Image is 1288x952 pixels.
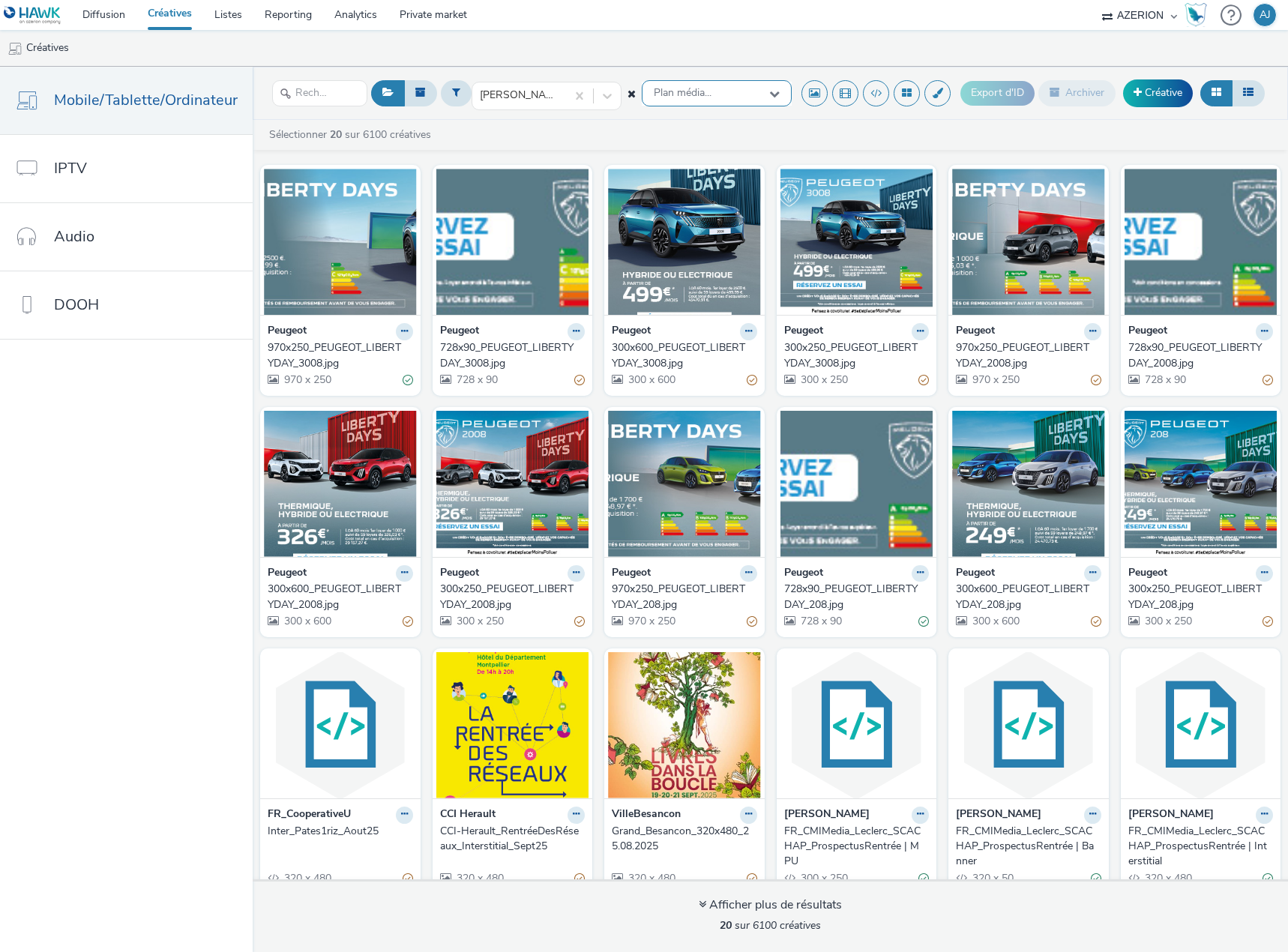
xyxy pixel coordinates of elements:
div: Partiellement valide [403,614,413,630]
div: AJ [1260,4,1271,26]
strong: 20 [720,918,732,933]
div: Grand_Besancon_320x480_25.08.2025 [612,824,751,855]
img: Hawk Academy [1185,3,1207,27]
img: Grand_Besancon_320x480_25.08.2025 visual [608,652,761,798]
img: FR_CMIMedia_Leclerc_SCACHAP_ProspectusRentrée | MPU visual [780,652,933,798]
div: Partiellement valide [574,871,585,887]
div: Partiellement valide [1263,373,1273,388]
img: FR_CMIMedia_Leclerc_SCACHAP_ProspectusRentrée | Banner visual [952,652,1105,798]
div: 300x250_PEUGEOT_LIBERTYDAY_2008.jpg [440,582,580,612]
div: Partiellement valide [747,373,757,388]
div: FR_CMIMedia_Leclerc_SCACHAP_ProspectusRentrée | MPU [784,824,924,870]
strong: Peugeot [956,323,995,340]
span: 728 x 90 [455,373,498,387]
a: FR_CMIMedia_Leclerc_SCACHAP_ProspectusRentrée | MPU [784,824,930,870]
button: Liste [1232,80,1265,106]
div: Afficher plus de résultats [699,897,842,914]
strong: [PERSON_NAME] [1128,807,1214,824]
img: 300x250_PEUGEOT_LIBERTYDAY_2008.jpg visual [436,411,589,557]
img: 300x250_PEUGEOT_LIBERTYDAY_3008.jpg visual [780,169,933,315]
img: 970x250_PEUGEOT_LIBERTYDAY_208.jpg visual [608,411,761,557]
strong: CCI Herault [440,807,496,824]
div: Partiellement valide [747,871,757,887]
span: 728 x 90 [799,614,842,628]
strong: VilleBesancon [612,807,681,824]
a: 970x250_PEUGEOT_LIBERTYDAY_2008.jpg [956,340,1101,371]
strong: Peugeot [784,323,823,340]
strong: Peugeot [440,565,479,582]
div: 970x250_PEUGEOT_LIBERTYDAY_208.jpg [612,582,751,612]
a: Sélectionner sur 6100 créatives [268,127,437,142]
span: 320 x 480 [627,871,675,885]
div: 300x600_PEUGEOT_LIBERTYDAY_3008.jpg [612,340,751,371]
img: mobile [7,41,22,56]
span: 728 x 90 [1143,373,1186,387]
div: Partiellement valide [574,614,585,630]
div: 300x600_PEUGEOT_LIBERTYDAY_208.jpg [956,582,1095,612]
a: Hawk Academy [1185,3,1213,27]
strong: Peugeot [612,565,651,582]
a: 300x250_PEUGEOT_LIBERTYDAY_2008.jpg [440,582,586,612]
input: Rechercher... [272,80,367,106]
a: 728x90_PEUGEOT_LIBERTYDAY_208.jpg [784,582,930,612]
span: Mobile/Tablette/Ordinateur [54,89,238,111]
div: 970x250_PEUGEOT_LIBERTYDAY_2008.jpg [956,340,1095,371]
span: 300 x 250 [799,871,848,885]
div: Valide [403,373,413,388]
a: Inter_Pates1riz_Aout25 [268,824,413,839]
a: CCI-Herault_RentréeDesRéseaux_Interstitial_Sept25 [440,824,586,855]
div: Partiellement valide [918,373,929,388]
div: 300x250_PEUGEOT_LIBERTYDAY_208.jpg [1128,582,1268,612]
a: FR_CMIMedia_Leclerc_SCACHAP_ProspectusRentrée | Interstitial [1128,824,1274,870]
span: Audio [54,226,94,247]
img: 300x600_PEUGEOT_LIBERTYDAY_3008.jpg visual [608,169,761,315]
img: undefined Logo [4,6,61,25]
a: 970x250_PEUGEOT_LIBERTYDAY_3008.jpg [268,340,413,371]
a: 300x600_PEUGEOT_LIBERTYDAY_3008.jpg [612,340,757,371]
img: 728x90_PEUGEOT_LIBERTYDAY_2008.jpg visual [1125,169,1278,315]
img: FR_CMIMedia_Leclerc_SCACHAP_ProspectusRentrée | Interstitial visual [1125,652,1278,798]
a: 300x600_PEUGEOT_LIBERTYDAY_208.jpg [956,582,1101,612]
strong: FR_CooperativeU [268,807,351,824]
div: 728x90_PEUGEOT_LIBERTYDAY_2008.jpg [1128,340,1268,371]
div: CCI-Herault_RentréeDesRéseaux_Interstitial_Sept25 [440,824,580,855]
span: 300 x 250 [455,614,504,628]
div: 300x600_PEUGEOT_LIBERTYDAY_2008.jpg [268,582,407,612]
div: Partiellement valide [1091,373,1101,388]
a: 300x600_PEUGEOT_LIBERTYDAY_2008.jpg [268,582,413,612]
div: FR_CMIMedia_Leclerc_SCACHAP_ProspectusRentrée | Interstitial [1128,824,1268,870]
div: Partiellement valide [403,871,413,887]
img: CCI-Herault_RentréeDesRéseaux_Interstitial_Sept25 visual [436,652,589,798]
span: 970 x 250 [627,614,675,628]
div: 728x90_PEUGEOT_LIBERTYDAY_3008.jpg [440,340,580,371]
span: 320 x 480 [455,871,504,885]
a: Créative [1123,79,1193,106]
button: Export d'ID [960,81,1035,105]
div: Valide [1263,871,1273,887]
div: Valide [918,871,929,887]
strong: Peugeot [268,565,307,582]
strong: Peugeot [440,323,479,340]
span: 320 x 480 [1143,871,1192,885]
div: Valide [1091,871,1101,887]
div: FR_CMIMedia_Leclerc_SCACHAP_ProspectusRentrée | Banner [956,824,1095,870]
div: Inter_Pates1riz_Aout25 [268,824,407,839]
span: sur 6100 créatives [720,918,821,933]
strong: 20 [330,127,342,142]
button: Grille [1200,80,1233,106]
strong: Peugeot [1128,565,1167,582]
button: Archiver [1038,80,1116,106]
img: 970x250_PEUGEOT_LIBERTYDAY_3008.jpg visual [264,169,417,315]
img: 728x90_PEUGEOT_LIBERTYDAY_208.jpg visual [780,411,933,557]
strong: [PERSON_NAME] [956,807,1041,824]
a: 300x250_PEUGEOT_LIBERTYDAY_208.jpg [1128,582,1274,612]
strong: [PERSON_NAME] [784,807,870,824]
a: 970x250_PEUGEOT_LIBERTYDAY_208.jpg [612,582,757,612]
a: 728x90_PEUGEOT_LIBERTYDAY_2008.jpg [1128,340,1274,371]
div: 728x90_PEUGEOT_LIBERTYDAY_208.jpg [784,582,924,612]
span: 300 x 600 [627,373,675,387]
strong: Peugeot [784,565,823,582]
span: 300 x 600 [971,614,1020,628]
strong: Peugeot [268,323,307,340]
